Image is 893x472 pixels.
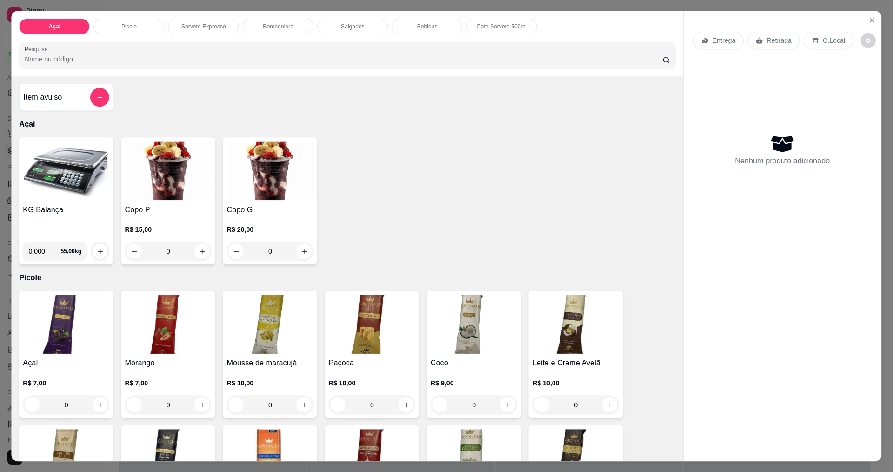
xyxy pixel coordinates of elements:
p: Picole [19,272,675,283]
button: increase-product-quantity [500,397,515,412]
p: Nenhum produto adicionado [735,155,830,167]
label: Pesquisa [25,46,52,54]
h4: Açaí [23,357,110,369]
button: decrease-product-quantity [331,397,346,412]
button: decrease-product-quantity [229,397,244,412]
button: increase-product-quantity [93,244,108,259]
p: R$ 20,00 [227,225,314,234]
h4: Morango [125,357,212,369]
p: R$ 10,00 [227,378,314,388]
p: R$ 9,00 [431,378,518,388]
button: decrease-product-quantity [25,397,40,412]
img: product-image [125,142,212,201]
img: product-image [23,142,110,201]
h4: Leite e Creme Avelã [533,357,620,369]
button: increase-product-quantity [93,397,108,412]
p: R$ 7,00 [23,378,110,388]
input: Pesquisa [25,54,663,64]
button: decrease-product-quantity [127,397,142,412]
h4: Item avulso [23,92,62,103]
img: product-image [329,295,416,354]
button: decrease-product-quantity [861,33,876,48]
button: decrease-product-quantity [534,397,549,412]
button: Close [864,13,879,28]
button: increase-product-quantity [602,397,617,412]
button: increase-product-quantity [399,397,413,412]
h4: Coco [431,357,518,369]
p: C.Local [823,36,845,45]
p: Sorvete Expresso [181,23,226,30]
img: product-image [431,295,518,354]
img: product-image [227,295,314,354]
h4: Copo P [125,204,212,215]
p: R$ 15,00 [125,225,212,234]
input: 0.00 [29,242,61,261]
p: Retirada [766,36,792,45]
p: Bebidas [417,23,438,30]
p: Pote Sorvete 500ml [477,23,527,30]
img: product-image [23,295,110,354]
p: R$ 10,00 [533,378,620,388]
p: Salgados [341,23,365,30]
h4: Copo G [227,204,314,215]
img: product-image [533,295,620,354]
button: increase-product-quantity [297,397,312,412]
button: increase-product-quantity [195,397,210,412]
p: R$ 7,00 [125,378,212,388]
img: product-image [227,142,314,201]
button: add-separate-item [91,88,110,107]
p: Bomboniere [263,23,293,30]
h4: Mousse de maracujá [227,357,314,369]
p: R$ 10,00 [329,378,416,388]
h4: Paçoca [329,357,416,369]
p: Picole [121,23,137,30]
h4: KG Balança [23,204,110,215]
p: Açai [19,119,675,130]
img: product-image [125,295,212,354]
p: Entrega [713,36,736,45]
p: Açai [49,23,61,30]
button: decrease-product-quantity [433,397,447,412]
